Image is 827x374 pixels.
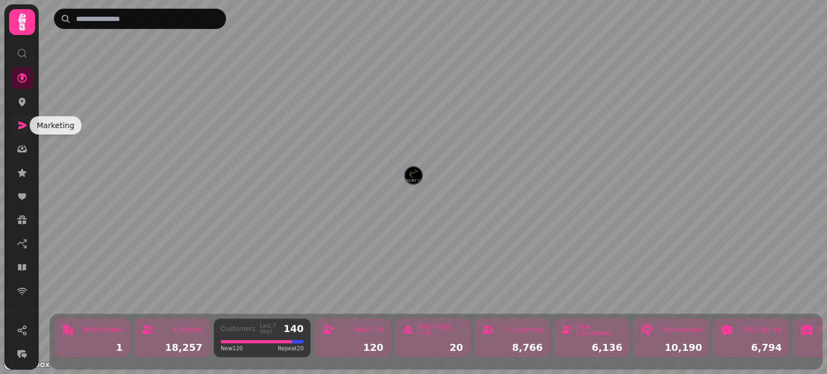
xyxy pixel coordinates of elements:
div: Last 7 days [260,323,279,334]
button: Kentisbury Grange [405,167,422,184]
div: 20 [402,343,463,352]
div: 6,136 [561,343,622,352]
div: 6,794 [720,343,782,352]
div: Map marker [405,167,422,187]
span: New 120 [221,344,243,352]
a: Mapbox logo [3,358,51,371]
div: Customers [508,327,543,333]
div: Contacts [174,327,202,333]
div: 140 [283,324,304,334]
div: New (7d) [354,327,383,333]
div: New Customers [576,323,622,336]
span: Repeat 20 [278,344,304,352]
div: 1 [61,343,123,352]
div: SMS Opt-ins [742,327,782,333]
div: Customers [221,326,256,332]
div: Total Venues [82,327,123,333]
div: 10,190 [641,343,702,352]
div: Returning (7d) [417,323,463,336]
div: 18,257 [141,343,202,352]
div: 120 [322,343,383,352]
div: 8,766 [481,343,543,352]
div: Interactions [664,327,702,333]
div: Marketing [30,116,81,135]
